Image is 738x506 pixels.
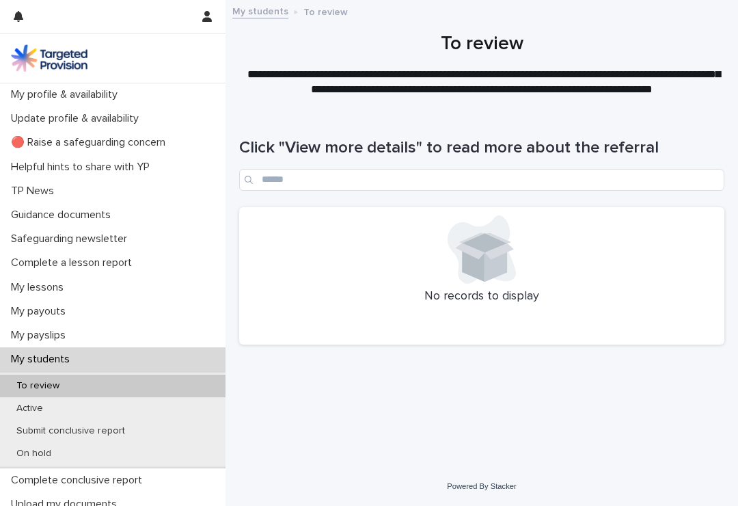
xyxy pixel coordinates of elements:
[5,353,81,366] p: My students
[239,169,724,191] input: Search
[5,256,143,269] p: Complete a lesson report
[247,289,716,304] p: No records to display
[5,185,65,198] p: TP News
[5,380,70,392] p: To review
[5,425,136,437] p: Submit conclusive report
[5,232,138,245] p: Safeguarding newsletter
[5,403,54,414] p: Active
[232,3,288,18] a: My students
[5,112,150,125] p: Update profile & availability
[5,448,62,460] p: On hold
[303,3,348,18] p: To review
[5,209,122,222] p: Guidance documents
[5,329,77,342] p: My payslips
[5,474,153,487] p: Complete conclusive report
[5,88,128,101] p: My profile & availability
[11,44,87,72] img: M5nRWzHhSzIhMunXDL62
[239,138,724,158] h1: Click "View more details" to read more about the referral
[5,305,77,318] p: My payouts
[5,136,176,149] p: 🔴 Raise a safeguarding concern
[5,161,161,174] p: Helpful hints to share with YP
[5,281,74,294] p: My lessons
[447,482,516,490] a: Powered By Stacker
[239,33,724,56] h1: To review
